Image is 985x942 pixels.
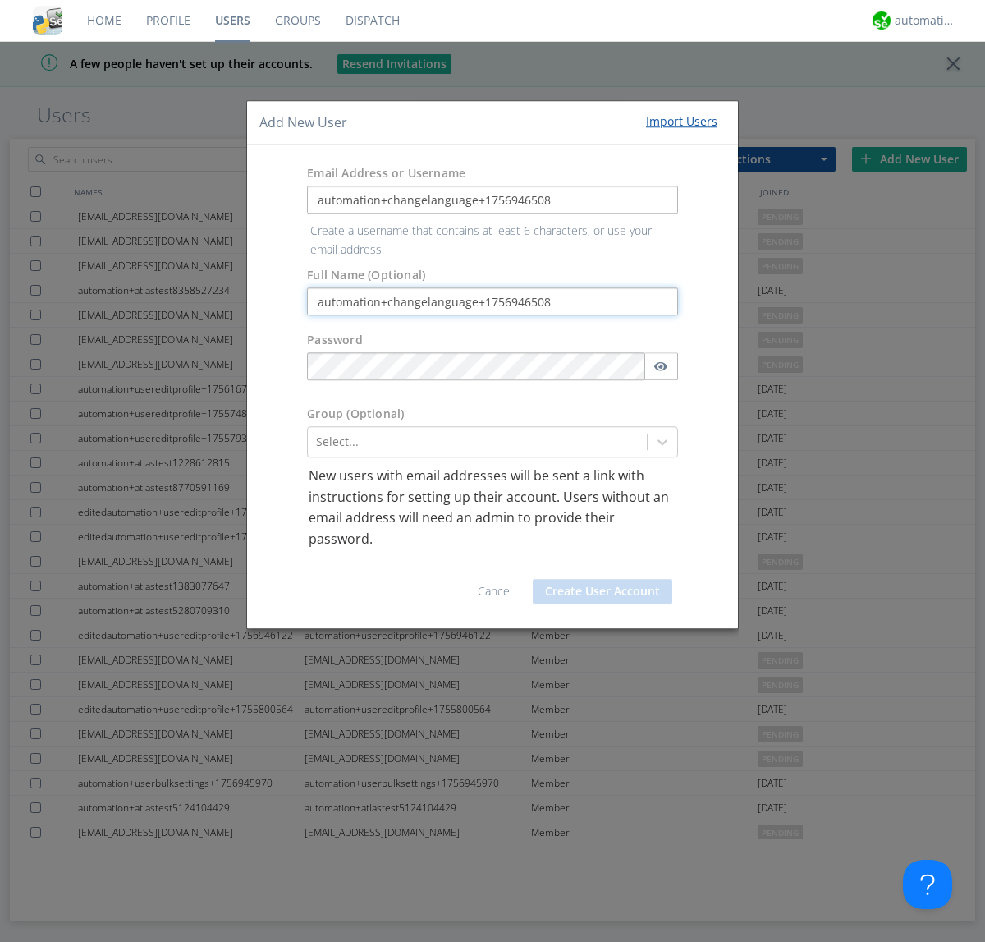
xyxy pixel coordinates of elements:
[307,287,678,315] input: Julie Appleseed
[307,406,404,422] label: Group (Optional)
[33,6,62,35] img: cddb5a64eb264b2086981ab96f4c1ba7
[307,166,465,182] label: Email Address or Username
[309,466,676,549] p: New users with email addresses will be sent a link with instructions for setting up their account...
[646,113,717,130] div: Import Users
[533,579,672,604] button: Create User Account
[298,223,686,260] p: Create a username that contains at least 6 characters, or use your email address.
[873,11,891,30] img: d2d01cd9b4174d08988066c6d424eccd
[307,267,425,283] label: Full Name (Optional)
[478,583,512,599] a: Cancel
[307,186,678,214] input: e.g. email@address.com, Housekeeping1
[307,332,363,348] label: Password
[259,113,347,132] h4: Add New User
[895,12,956,29] div: automation+atlas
